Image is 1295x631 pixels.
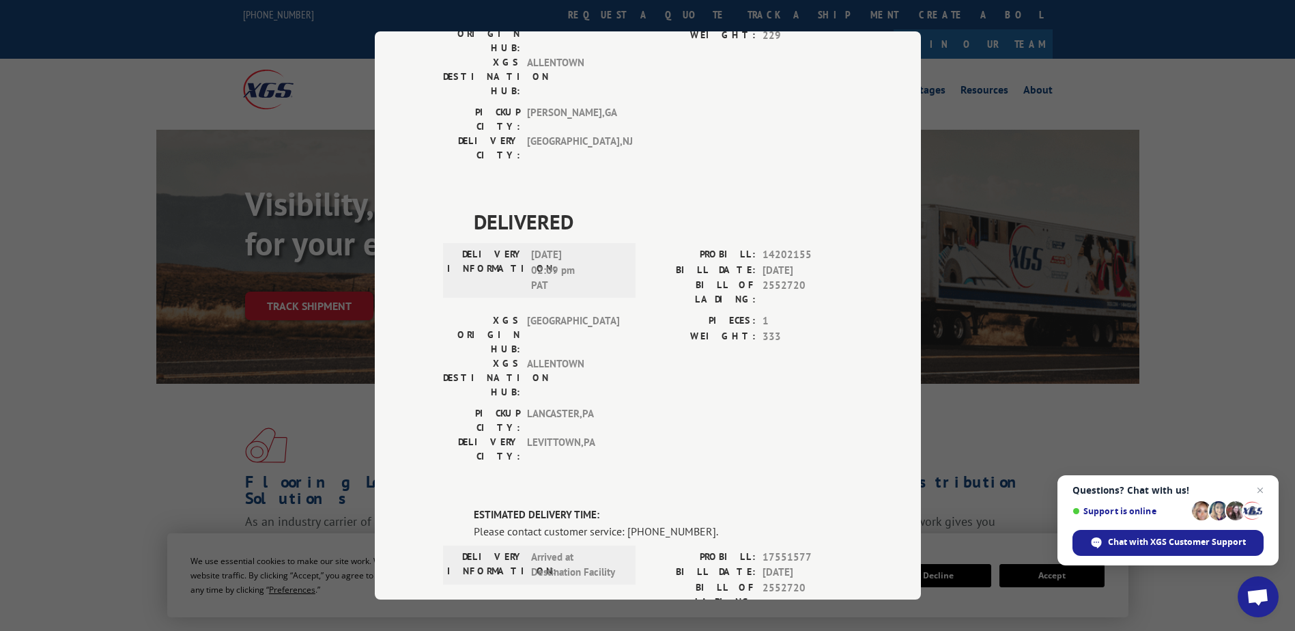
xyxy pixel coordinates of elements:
label: XGS ORIGIN HUB: [443,313,520,356]
span: 333 [763,329,853,345]
label: PIECES: [648,313,756,329]
label: DELIVERY CITY: [443,435,520,464]
span: LEVITTOWN , PA [527,435,619,464]
span: Chat with XGS Customer Support [1108,536,1246,548]
label: ESTIMATED DELIVERY TIME: [474,507,853,523]
div: Please contact customer service: [PHONE_NUMBER]. [474,523,853,539]
label: DELIVERY CITY: [443,134,520,163]
span: [DATE] [763,263,853,279]
span: [GEOGRAPHIC_DATA] [527,12,619,55]
span: ALLENTOWN [527,55,619,98]
label: DELIVERY INFORMATION: [447,550,524,580]
label: BILL OF LADING: [648,278,756,307]
span: 14202155 [763,247,853,263]
span: LANCASTER , PA [527,406,619,435]
span: [PERSON_NAME] , GA [527,105,619,134]
label: XGS ORIGIN HUB: [443,12,520,55]
span: ALLENTOWN [527,356,619,399]
label: PROBILL: [648,247,756,263]
label: DELIVERY INFORMATION: [447,247,524,294]
span: [DATE] 02:09 pm PAT [531,247,623,294]
label: XGS DESTINATION HUB: [443,55,520,98]
span: Questions? Chat with us! [1072,485,1264,496]
label: BILL OF LADING: [648,580,756,609]
span: 2552720 [763,278,853,307]
span: [GEOGRAPHIC_DATA] [527,313,619,356]
span: DELIVERED [474,206,853,237]
label: PICKUP CITY: [443,105,520,134]
label: WEIGHT: [648,329,756,345]
label: BILL DATE: [648,565,756,580]
label: XGS DESTINATION HUB: [443,356,520,399]
div: Open chat [1238,576,1279,617]
span: [DATE] [763,565,853,580]
span: 2552720 [763,580,853,609]
label: BILL DATE: [648,263,756,279]
span: 229 [763,28,853,44]
div: Chat with XGS Customer Support [1072,530,1264,556]
span: [GEOGRAPHIC_DATA] , NJ [527,134,619,163]
span: Support is online [1072,506,1187,516]
span: Close chat [1252,482,1268,499]
span: 1 [763,313,853,329]
span: 17551577 [763,550,853,565]
label: PICKUP CITY: [443,406,520,435]
span: Arrived at Destination Facility [531,550,623,580]
label: PROBILL: [648,550,756,565]
label: WEIGHT: [648,28,756,44]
